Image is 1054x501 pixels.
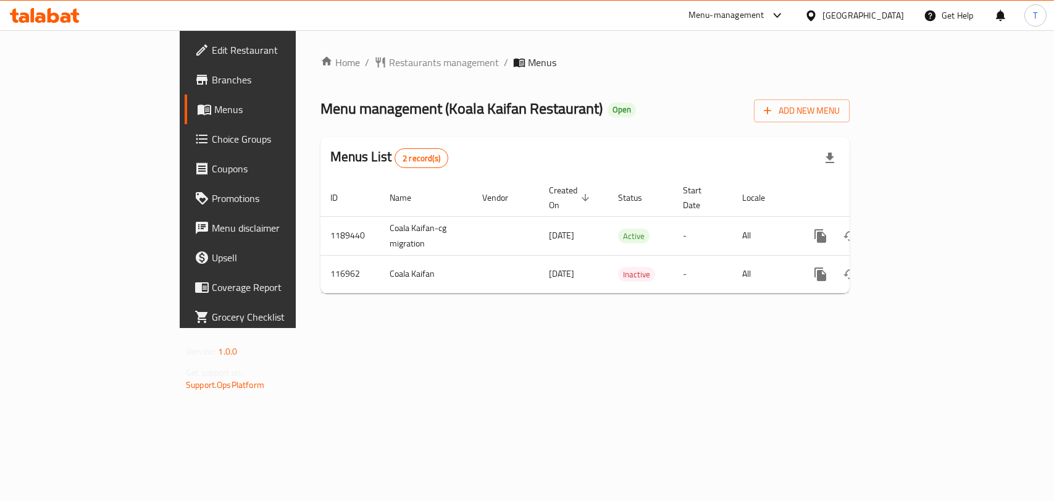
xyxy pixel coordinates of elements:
[1033,9,1037,22] span: T
[185,35,356,65] a: Edit Restaurant
[186,343,216,360] span: Version:
[742,190,781,205] span: Locale
[212,132,346,146] span: Choice Groups
[389,55,499,70] span: Restaurants management
[549,227,574,243] span: [DATE]
[835,221,865,251] button: Change Status
[365,55,369,70] li: /
[618,229,650,243] span: Active
[212,161,346,176] span: Coupons
[185,95,356,124] a: Menus
[822,9,904,22] div: [GEOGRAPHIC_DATA]
[185,154,356,183] a: Coupons
[764,103,840,119] span: Add New Menu
[673,216,732,255] td: -
[683,183,717,213] span: Start Date
[185,183,356,213] a: Promotions
[185,243,356,272] a: Upsell
[380,255,472,293] td: Coala Kaifan
[212,280,346,295] span: Coverage Report
[330,190,354,205] span: ID
[380,216,472,255] td: Coala Kaifan-cg migration
[212,191,346,206] span: Promotions
[212,309,346,324] span: Grocery Checklist
[815,143,845,173] div: Export file
[754,99,850,122] button: Add New Menu
[608,104,636,115] span: Open
[806,221,835,251] button: more
[608,103,636,117] div: Open
[186,377,264,393] a: Support.OpsPlatform
[212,43,346,57] span: Edit Restaurant
[330,148,448,168] h2: Menus List
[185,272,356,302] a: Coverage Report
[732,216,796,255] td: All
[185,65,356,95] a: Branches
[185,213,356,243] a: Menu disclaimer
[732,255,796,293] td: All
[618,190,658,205] span: Status
[395,148,448,168] div: Total records count
[218,343,237,360] span: 1.0.0
[504,55,508,70] li: /
[320,55,850,70] nav: breadcrumb
[320,95,603,122] span: Menu management ( Koala Kaifan Restaurant )
[212,250,346,265] span: Upsell
[549,183,593,213] span: Created On
[214,102,346,117] span: Menus
[185,124,356,154] a: Choice Groups
[482,190,524,205] span: Vendor
[673,255,732,293] td: -
[688,8,764,23] div: Menu-management
[549,266,574,282] span: [DATE]
[528,55,556,70] span: Menus
[320,179,934,293] table: enhanced table
[390,190,427,205] span: Name
[374,55,499,70] a: Restaurants management
[212,72,346,87] span: Branches
[212,221,346,235] span: Menu disclaimer
[185,302,356,332] a: Grocery Checklist
[395,153,448,164] span: 2 record(s)
[796,179,934,217] th: Actions
[618,229,650,243] div: Active
[806,259,835,289] button: more
[835,259,865,289] button: Change Status
[618,267,655,282] span: Inactive
[186,364,243,381] span: Get support on:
